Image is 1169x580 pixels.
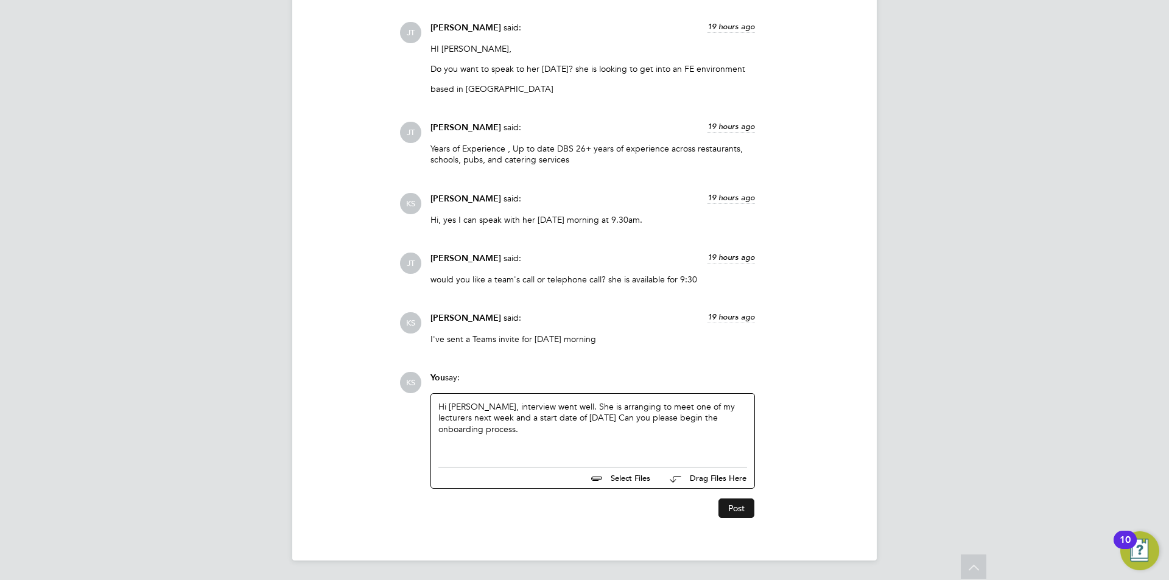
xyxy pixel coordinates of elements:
[438,401,747,453] div: Hi [PERSON_NAME], interview went well. She is arranging to meet one of my lecturers next week and...
[504,122,521,133] span: said:
[707,192,755,203] span: 19 hours ago
[430,194,501,204] span: [PERSON_NAME]
[430,122,501,133] span: [PERSON_NAME]
[400,122,421,143] span: JT
[504,22,521,33] span: said:
[430,43,755,54] p: HI [PERSON_NAME],
[504,312,521,323] span: said:
[430,372,445,383] span: You
[430,23,501,33] span: [PERSON_NAME]
[1120,540,1131,556] div: 10
[430,372,755,393] div: say:
[400,253,421,274] span: JT
[1120,531,1159,570] button: Open Resource Center, 10 new notifications
[707,21,755,32] span: 19 hours ago
[430,253,501,264] span: [PERSON_NAME]
[430,274,755,285] p: would you like a team's call or telephone call? she is available for 9:30
[707,312,755,322] span: 19 hours ago
[400,372,421,393] span: KS
[430,313,501,323] span: [PERSON_NAME]
[400,22,421,43] span: JT
[400,312,421,334] span: KS
[707,121,755,131] span: 19 hours ago
[430,214,755,225] p: Hi, yes I can speak with her [DATE] morning at 9.30am.
[718,498,754,518] button: Post
[430,63,755,74] p: Do you want to speak to her [DATE]? she is looking to get into an FE environment
[504,193,521,204] span: said:
[504,253,521,264] span: said:
[400,193,421,214] span: KS
[707,252,755,262] span: 19 hours ago
[430,143,755,165] p: Years of Experience , Up to date DBS 26+ years of experience across restaurants, schools, pubs, a...
[430,83,755,94] p: based in [GEOGRAPHIC_DATA]
[660,466,747,491] button: Drag Files Here
[430,334,755,344] p: I've sent a Teams invite for [DATE] morning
